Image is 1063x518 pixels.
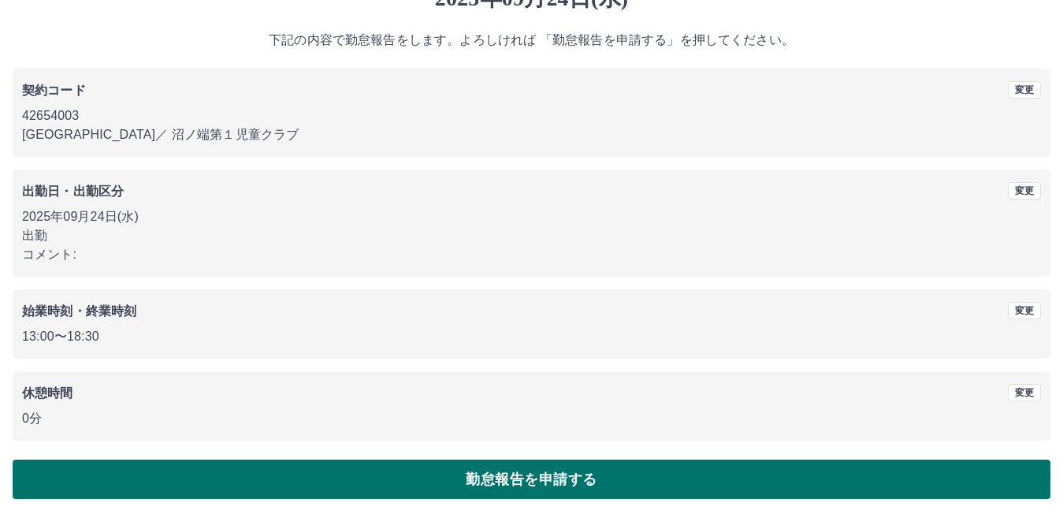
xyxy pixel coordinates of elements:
b: 始業時刻・終業時刻 [22,304,136,318]
button: 変更 [1008,81,1041,99]
p: コメント: [22,245,1041,264]
button: 変更 [1008,302,1041,319]
p: 2025年09月24日(水) [22,207,1041,226]
p: 出勤 [22,226,1041,245]
button: 勤怠報告を申請する [13,460,1050,499]
button: 変更 [1008,384,1041,401]
b: 休憩時間 [22,386,73,400]
p: 0分 [22,409,1041,428]
p: 42654003 [22,106,1041,125]
b: 契約コード [22,84,86,97]
p: [GEOGRAPHIC_DATA] ／ 沼ノ端第１児童クラブ [22,125,1041,144]
p: 13:00 〜 18:30 [22,327,1041,346]
p: 下記の内容で勤怠報告をします。よろしければ 「勤怠報告を申請する」を押してください。 [13,31,1050,50]
b: 出勤日・出勤区分 [22,184,124,198]
button: 変更 [1008,182,1041,199]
